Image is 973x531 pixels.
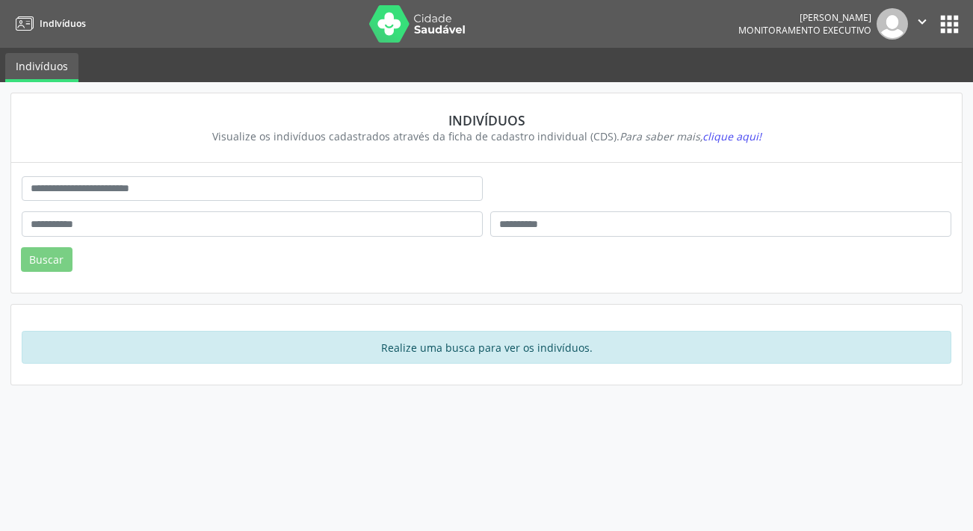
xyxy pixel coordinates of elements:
[22,331,951,364] div: Realize uma busca para ver os indivíduos.
[738,24,871,37] span: Monitoramento Executivo
[738,11,871,24] div: [PERSON_NAME]
[32,112,941,128] div: Indivíduos
[10,11,86,36] a: Indivíduos
[908,8,936,40] button: 
[40,17,86,30] span: Indivíduos
[5,53,78,82] a: Indivíduos
[914,13,930,30] i: 
[936,11,963,37] button: apps
[620,129,762,143] i: Para saber mais,
[702,129,762,143] span: clique aqui!
[877,8,908,40] img: img
[32,128,941,144] div: Visualize os indivíduos cadastrados através da ficha de cadastro individual (CDS).
[21,247,72,273] button: Buscar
